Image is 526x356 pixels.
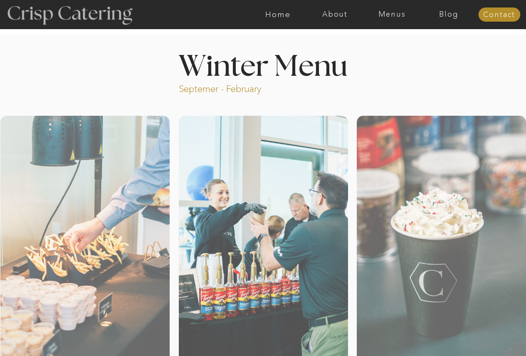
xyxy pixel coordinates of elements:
[179,83,293,92] p: Septemer - February
[148,52,379,77] h1: Winter Menu
[306,10,363,19] a: About
[363,10,420,19] a: Menus
[478,11,520,19] a: Contact
[249,10,306,19] a: Home
[420,10,477,19] a: Blog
